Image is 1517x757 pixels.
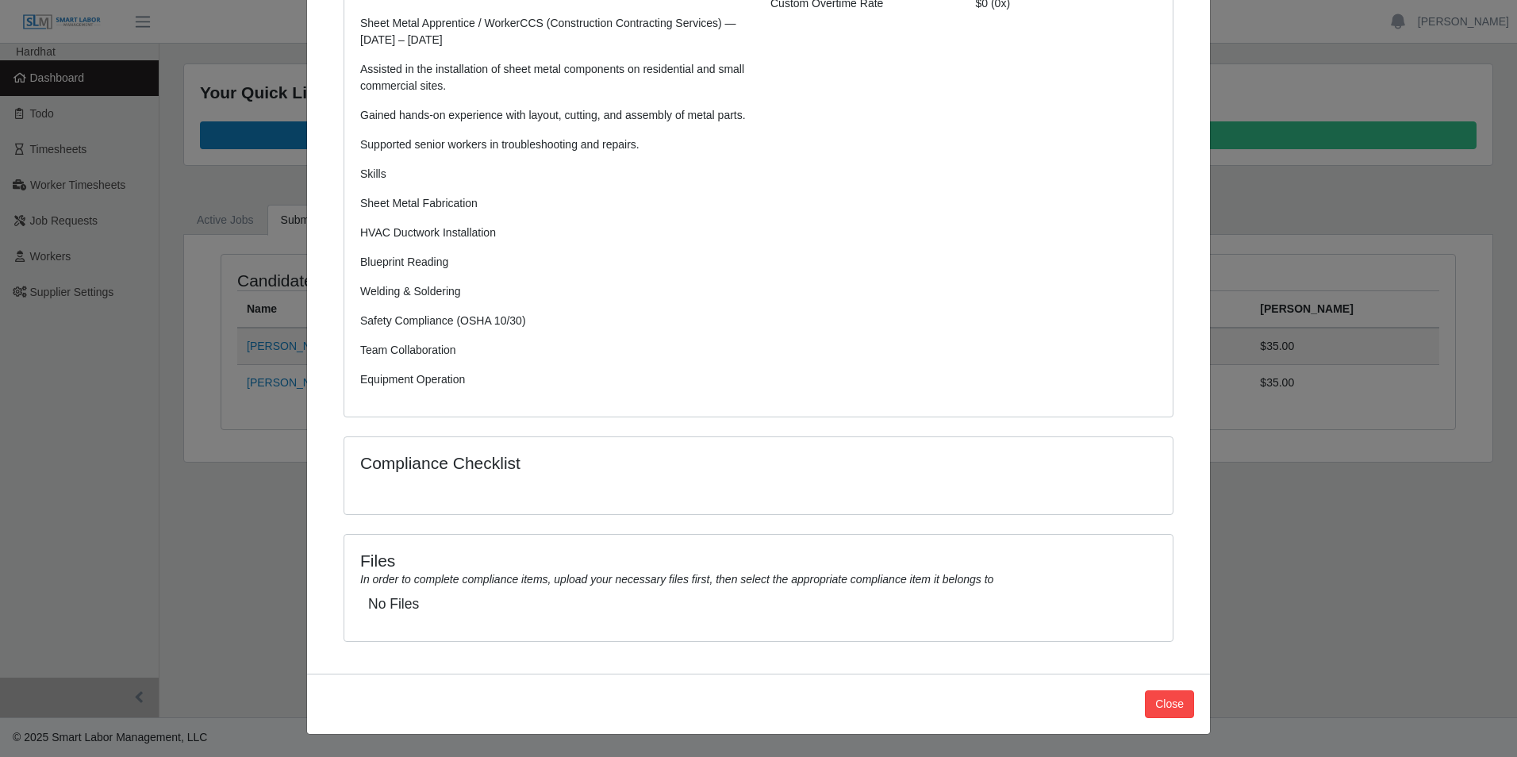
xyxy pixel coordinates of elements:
p: Gained hands-on experience with layout, cutting, and assembly of metal parts. [360,107,747,124]
p: Equipment Operation [360,371,747,388]
p: Blueprint Reading [360,254,747,271]
h5: No Files [368,596,1149,613]
i: In order to complete compliance items, upload your necessary files first, then select the appropr... [360,573,993,586]
p: HVAC Ductwork Installation [360,225,747,241]
p: Safety Compliance (OSHA 10/30) [360,313,747,329]
h4: Compliance Checklist [360,453,883,473]
p: Welding & Soldering [360,283,747,300]
h4: Files [360,551,1157,571]
p: Skills [360,166,747,183]
p: Assisted in the installation of sheet metal components on residential and small commercial sites. [360,61,747,94]
button: Close [1145,690,1194,718]
p: Sheet Metal Apprentice / WorkerCCS (Construction Contracting Services) —[DATE] – [DATE] [360,15,747,48]
p: Sheet Metal Fabrication [360,195,747,212]
p: Team Collaboration [360,342,747,359]
p: Supported senior workers in troubleshooting and repairs. [360,136,747,153]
